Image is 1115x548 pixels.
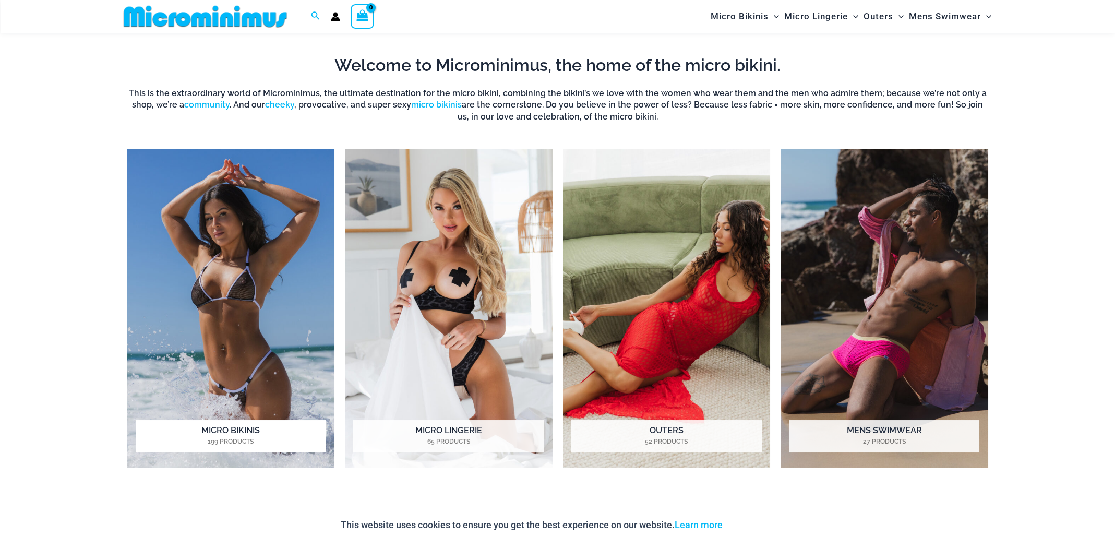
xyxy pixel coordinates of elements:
p: This website uses cookies to ensure you get the best experience on our website. [341,517,723,533]
span: Menu Toggle [981,3,991,30]
h2: Outers [571,420,762,452]
h4: have you seen [119,501,996,516]
a: community [184,100,230,110]
a: View Shopping Cart, empty [351,4,375,28]
img: Outers [563,149,771,468]
span: Micro Lingerie [784,3,848,30]
span: Menu Toggle [769,3,779,30]
h2: Mens Swimwear [789,420,979,452]
img: Micro Bikinis [127,149,335,468]
a: Account icon link [331,12,340,21]
mark: 52 Products [571,437,762,446]
span: Menu Toggle [848,3,858,30]
a: Search icon link [311,10,320,23]
h2: Micro Lingerie [353,420,544,452]
a: cheeky [265,100,294,110]
a: Mens SwimwearMenu ToggleMenu Toggle [906,3,994,30]
img: MM SHOP LOGO FLAT [119,5,291,28]
button: Accept [730,513,775,538]
img: Micro Lingerie [345,149,553,468]
a: Visit product category Micro Lingerie [345,149,553,468]
a: OutersMenu ToggleMenu Toggle [861,3,906,30]
span: Micro Bikinis [711,3,769,30]
img: Mens Swimwear [781,149,988,468]
a: Visit product category Mens Swimwear [781,149,988,468]
h6: This is the extraordinary world of Microminimus, the ultimate destination for the micro bikini, c... [127,88,988,123]
nav: Site Navigation [706,2,996,31]
a: Learn more [675,519,723,530]
h2: Welcome to Microminimus, the home of the micro bikini. [127,54,988,76]
mark: 65 Products [353,437,544,446]
mark: 199 Products [136,437,326,446]
span: Outers [864,3,893,30]
span: Menu Toggle [893,3,904,30]
a: Micro BikinisMenu ToggleMenu Toggle [708,3,782,30]
mark: 27 Products [789,437,979,446]
a: Visit product category Outers [563,149,771,468]
h2: Micro Bikinis [136,420,326,452]
span: Mens Swimwear [909,3,981,30]
a: micro bikinis [411,100,462,110]
a: Micro LingerieMenu ToggleMenu Toggle [782,3,861,30]
a: Visit product category Micro Bikinis [127,149,335,468]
